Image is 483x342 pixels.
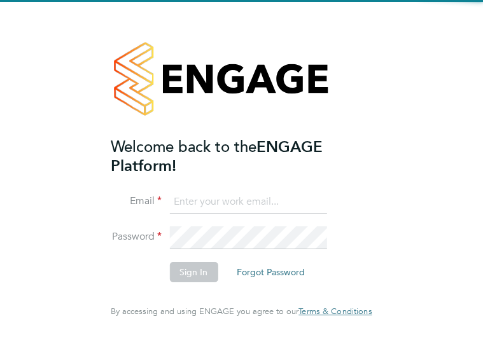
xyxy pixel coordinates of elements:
[169,191,326,214] input: Enter your work email...
[111,137,359,175] h2: ENGAGE Platform!
[227,262,315,282] button: Forgot Password
[169,262,218,282] button: Sign In
[111,195,162,208] label: Email
[111,137,256,156] span: Welcome back to the
[298,306,372,317] span: Terms & Conditions
[298,306,372,317] a: Terms & Conditions
[111,306,372,317] span: By accessing and using ENGAGE you agree to our
[111,230,162,243] label: Password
